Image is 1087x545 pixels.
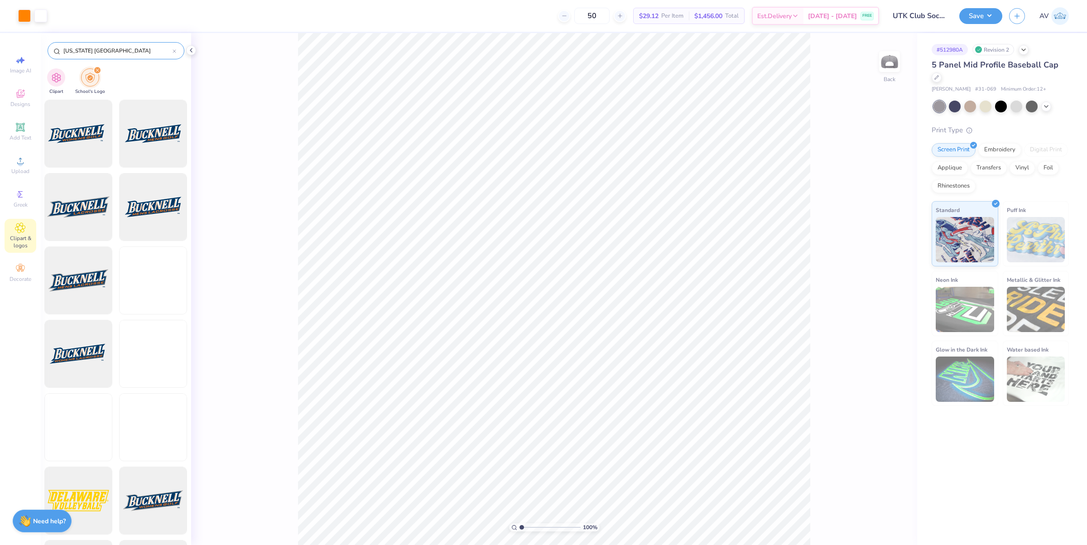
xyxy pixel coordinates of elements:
[936,217,994,262] img: Standard
[978,143,1021,157] div: Embroidery
[1024,143,1068,157] div: Digital Print
[880,53,899,71] img: Back
[75,88,105,95] span: School's Logo
[932,161,968,175] div: Applique
[14,201,28,208] span: Greek
[936,345,987,354] span: Glow in the Dark Ink
[1007,205,1026,215] span: Puff Ink
[757,11,792,21] span: Est. Delivery
[862,13,872,19] span: FREE
[936,205,960,215] span: Standard
[932,59,1058,70] span: 5 Panel Mid Profile Baseball Cap
[971,161,1007,175] div: Transfers
[63,46,173,55] input: Try "WashU"
[10,275,31,283] span: Decorate
[932,125,1069,135] div: Print Type
[932,143,976,157] div: Screen Print
[1007,345,1049,354] span: Water based Ink
[51,72,62,83] img: Clipart Image
[11,168,29,175] span: Upload
[49,88,63,95] span: Clipart
[932,86,971,93] span: [PERSON_NAME]
[10,134,31,141] span: Add Text
[959,8,1002,24] button: Save
[75,68,105,95] div: filter for School's Logo
[932,44,968,55] div: # 512980A
[47,68,65,95] div: filter for Clipart
[75,68,105,95] button: filter button
[1007,287,1065,332] img: Metallic & Glitter Ink
[85,72,95,83] img: School's Logo Image
[1007,275,1060,285] span: Metallic & Glitter Ink
[1039,7,1069,25] a: AV
[10,101,30,108] span: Designs
[936,275,958,285] span: Neon Ink
[1001,86,1046,93] span: Minimum Order: 12 +
[1051,7,1069,25] img: Aargy Velasco
[33,517,66,526] strong: Need help?
[1038,161,1059,175] div: Foil
[725,11,739,21] span: Total
[972,44,1014,55] div: Revision 2
[808,11,857,21] span: [DATE] - [DATE]
[886,7,952,25] input: Untitled Design
[1007,357,1065,402] img: Water based Ink
[47,68,65,95] button: filter button
[1010,161,1035,175] div: Vinyl
[639,11,659,21] span: $29.12
[884,75,895,83] div: Back
[661,11,683,21] span: Per Item
[975,86,996,93] span: # 31-069
[583,523,597,531] span: 100 %
[932,179,976,193] div: Rhinestones
[1007,217,1065,262] img: Puff Ink
[574,8,610,24] input: – –
[1039,11,1049,21] span: AV
[694,11,722,21] span: $1,456.00
[936,357,994,402] img: Glow in the Dark Ink
[936,287,994,332] img: Neon Ink
[5,235,36,249] span: Clipart & logos
[10,67,31,74] span: Image AI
